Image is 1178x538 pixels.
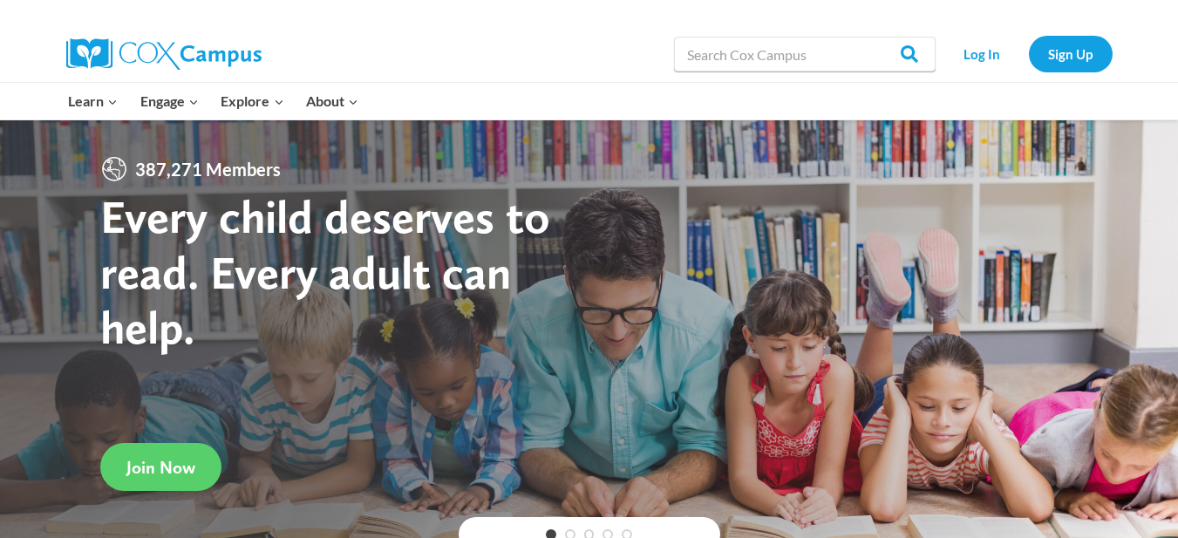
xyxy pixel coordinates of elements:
span: Explore [221,90,283,112]
a: Join Now [100,443,221,491]
span: Join Now [126,457,195,478]
nav: Secondary Navigation [944,36,1113,72]
strong: Every child deserves to read. Every adult can help. [100,188,550,355]
a: Sign Up [1029,36,1113,72]
img: Cox Campus [66,38,262,70]
input: Search Cox Campus [674,37,936,72]
span: Engage [140,90,199,112]
a: Log In [944,36,1020,72]
span: About [306,90,358,112]
nav: Primary Navigation [58,83,370,119]
span: Learn [68,90,118,112]
span: 387,271 Members [128,155,288,183]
